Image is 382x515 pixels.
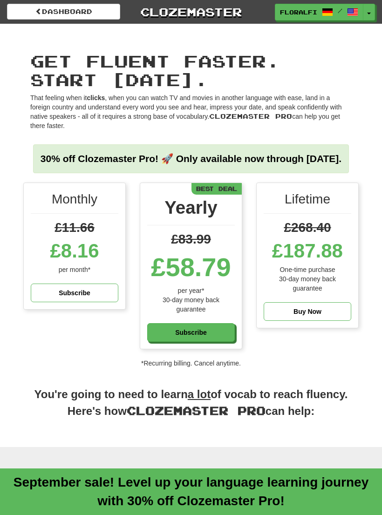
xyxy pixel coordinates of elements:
h2: You're going to need to learn of vocab to reach fluency. Here's how can help: [23,386,359,428]
span: / [338,7,342,14]
strong: clicks [87,94,105,102]
p: That feeling when it , when you can watch TV and movies in another language with ease, land in a ... [30,93,352,130]
span: £268.40 [284,220,331,235]
div: per year* [147,286,235,295]
span: £11.66 [55,220,95,235]
a: Buy Now [264,302,351,321]
div: Yearly [147,195,235,225]
div: 30-day money back guarantee [264,274,351,293]
div: Lifetime [264,190,351,214]
div: £187.88 [264,237,351,265]
a: Subscribe [31,284,118,303]
a: Dashboard [7,4,120,20]
div: per month* [31,265,118,274]
a: Clozemaster [134,4,247,20]
strong: 30% off Clozemaster Pro! 🚀 Only available now through [DATE]. [41,153,341,164]
span: Get fluent faster. Start [DATE]. [30,51,280,89]
span: £83.99 [171,232,211,246]
a: FloralFire8951 / [275,4,363,20]
div: One-time purchase [264,265,351,274]
a: September sale! Level up your language learning journey with 30% off Clozemaster Pro! [14,475,368,508]
span: FloralFire8951 [280,8,317,16]
div: £8.16 [31,237,118,265]
div: £58.79 [147,249,235,286]
u: a lot [188,388,211,400]
div: Monthly [31,190,118,214]
div: Best Deal [191,183,242,195]
span: Clozemaster Pro [127,404,266,417]
div: 30-day money back guarantee [147,295,235,314]
span: Clozemaster Pro [209,112,292,120]
a: Subscribe [147,323,235,342]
